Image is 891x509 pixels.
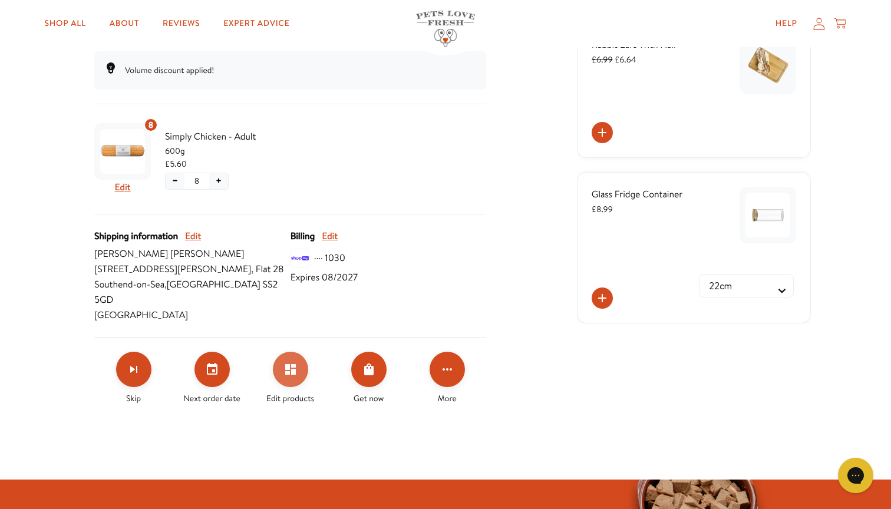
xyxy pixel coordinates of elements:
span: Get now [354,392,384,405]
a: About [100,12,148,35]
span: Expires 08/2027 [291,270,358,285]
span: 8 [148,118,153,131]
s: £6.99 [592,54,613,65]
span: ···· 1030 [314,250,345,266]
span: 600g [165,144,282,157]
a: Shop All [35,12,95,35]
span: £8.99 [592,203,613,215]
a: Help [766,12,807,35]
span: Glass Fridge Container [592,188,683,201]
button: Decrease quantity [166,173,184,189]
button: Skip subscription [116,352,151,387]
button: Order Now [351,352,387,387]
span: Southend-on-Sea , [GEOGRAPHIC_DATA] SS2 5GD [94,277,291,308]
span: Next order date [183,392,240,405]
button: Increase quantity [209,173,228,189]
img: Glass Fridge Container [745,193,790,237]
img: Pets Love Fresh [416,11,475,47]
span: 8 [194,174,199,187]
img: svg%3E [291,249,309,267]
span: [GEOGRAPHIC_DATA] [94,308,291,323]
button: Edit [322,229,338,244]
button: Edit [115,180,131,195]
img: Simply Chicken - Adult [100,129,145,174]
span: £6.64 [592,54,636,65]
span: Shipping information [94,229,178,244]
a: Reviews [153,12,209,35]
span: £5.60 [165,157,187,170]
button: Click for more options [430,352,465,387]
img: Rabbit Ears With Hair [745,43,790,88]
span: More [438,392,457,405]
div: Subscription product: Simply Chicken - Adult [94,118,282,200]
span: [STREET_ADDRESS][PERSON_NAME] , Flat 28 [94,262,291,277]
span: Simply Chicken - Adult [165,129,282,144]
button: Edit [185,229,201,244]
button: Set your next order date [194,352,230,387]
span: Edit products [266,392,314,405]
span: [PERSON_NAME] [PERSON_NAME] [94,246,291,262]
a: Expert Advice [214,12,299,35]
span: Skip [126,392,141,405]
div: 8 units of item: Simply Chicken - Adult [144,118,158,132]
span: Volume discount applied! [125,64,214,76]
button: Edit products [273,352,308,387]
iframe: Gorgias live chat messenger [832,454,879,497]
div: Make changes for subscription [94,352,486,405]
span: Billing [291,229,315,244]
